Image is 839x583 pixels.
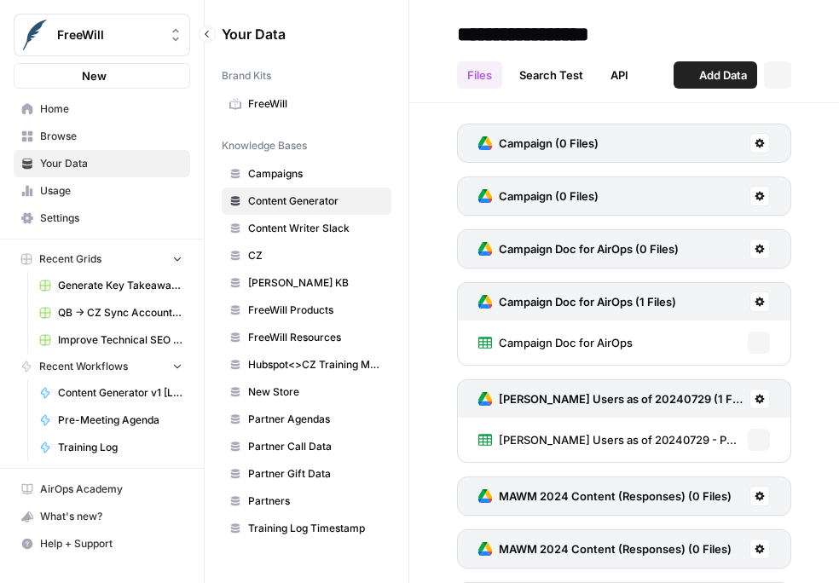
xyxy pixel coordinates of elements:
span: Home [40,101,182,117]
span: Training Log [58,440,182,455]
span: [PERSON_NAME] Users as of 20240729 - PS Team Members [499,431,741,448]
button: Help + Support [14,530,190,557]
span: Content Writer Slack [248,221,384,236]
a: Training Log Timestamp [222,515,391,542]
span: Training Log Timestamp [248,521,384,536]
span: [PERSON_NAME] KB [248,275,384,291]
button: Recent Grids [14,246,190,272]
a: [PERSON_NAME] KB [222,269,391,297]
a: Improve Technical SEO for Page [32,326,190,354]
span: Campaign Doc for AirOps [499,334,633,351]
a: Hubspot<>CZ Training Mapping [222,351,391,378]
h3: Campaign (0 Files) [499,135,599,152]
span: Partner Call Data [248,439,384,454]
h3: Campaign Doc for AirOps (0 Files) [499,240,679,257]
div: What's new? [14,504,189,529]
a: Campaign Doc for AirOps [478,320,633,365]
a: Usage [14,177,190,205]
a: Partner Call Data [222,433,391,460]
span: Hubspot<>CZ Training Mapping [248,357,384,372]
span: AirOps Academy [40,482,182,497]
a: Partner Gift Data [222,460,391,488]
a: Content Generator v1 [LIVE] [32,379,190,407]
a: Content Generator [222,188,391,215]
img: FreeWill Logo [20,20,50,50]
span: Content Generator [248,193,384,209]
a: Campaign (0 Files) [478,124,599,162]
h3: Campaign Doc for AirOps (1 Files) [499,293,676,310]
span: Settings [40,211,182,226]
a: Browse [14,123,190,150]
a: FreeWill [222,90,391,118]
span: Improve Technical SEO for Page [58,332,182,348]
button: Workspace: FreeWill [14,14,190,56]
span: FreeWill [248,96,384,112]
button: Add Data [674,61,757,89]
h3: MAWM 2024 Content (Responses) (0 Files) [499,540,732,557]
span: Add Data [699,66,747,84]
a: Files [457,61,502,89]
a: MAWM 2024 Content (Responses) (0 Files) [478,477,732,515]
span: QB -> CZ Sync Account Matching [58,305,182,320]
span: Campaigns [248,166,384,182]
span: Your Data [222,24,371,44]
span: Brand Kits [222,68,271,84]
a: FreeWill Products [222,297,391,324]
span: Pre-Meeting Agenda [58,413,182,428]
h3: MAWM 2024 Content (Responses) (0 Files) [499,488,732,505]
a: AirOps Academy [14,476,190,503]
span: CZ [248,248,384,263]
span: FreeWill Resources [248,330,384,345]
a: Partner Agendas [222,406,391,433]
span: Partners [248,494,384,509]
a: Pre-Meeting Agenda [32,407,190,434]
a: Generate Key Takeaways from Webinar Transcripts [32,272,190,299]
a: Campaigns [222,160,391,188]
span: New [82,67,107,84]
a: Content Writer Slack [222,215,391,242]
a: Campaign Doc for AirOps (1 Files) [478,283,676,320]
a: Training Log [32,434,190,461]
span: Usage [40,183,182,199]
span: Recent Grids [39,251,101,267]
button: What's new? [14,503,190,530]
span: Generate Key Takeaways from Webinar Transcripts [58,278,182,293]
span: Content Generator v1 [LIVE] [58,385,182,401]
span: New Store [248,384,384,400]
h3: Campaign (0 Files) [499,188,599,205]
a: QB -> CZ Sync Account Matching [32,299,190,326]
span: Browse [40,129,182,144]
a: New Store [222,378,391,406]
span: Your Data [40,156,182,171]
span: Partner Agendas [248,412,384,427]
a: MAWM 2024 Content (Responses) (0 Files) [478,530,732,568]
h3: [PERSON_NAME] Users as of 20240729 (1 Files) [499,390,743,407]
a: Campaign Doc for AirOps (0 Files) [478,230,679,268]
span: Help + Support [40,536,182,551]
button: New [14,63,190,89]
a: Partners [222,488,391,515]
button: Recent Workflows [14,354,190,379]
span: Knowledge Bases [222,138,307,153]
a: Settings [14,205,190,232]
span: FreeWill Products [248,303,384,318]
a: CZ [222,242,391,269]
a: [PERSON_NAME] Users as of 20240729 (1 Files) [478,380,743,418]
span: Partner Gift Data [248,466,384,482]
a: [PERSON_NAME] Users as of 20240729 - PS Team Members [478,418,741,462]
span: FreeWill [57,26,160,43]
a: Your Data [14,150,190,177]
a: API [600,61,639,89]
span: Recent Workflows [39,359,128,374]
a: Campaign (0 Files) [478,177,599,215]
a: FreeWill Resources [222,324,391,351]
a: Home [14,95,190,123]
a: Search Test [509,61,593,89]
